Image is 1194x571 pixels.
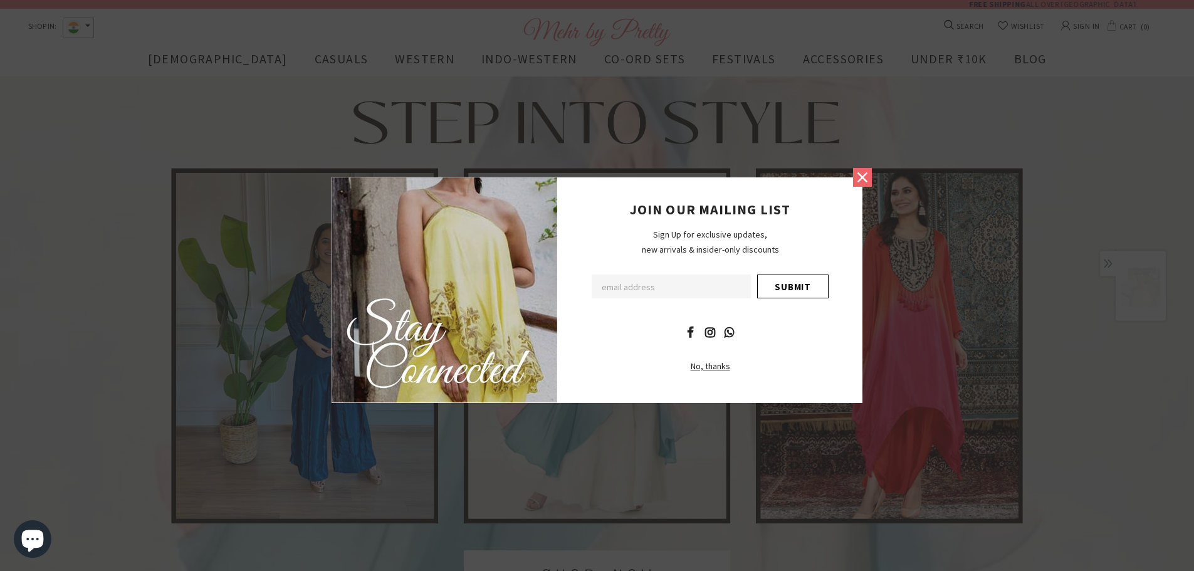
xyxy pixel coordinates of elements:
[642,229,779,255] span: Sign Up for exclusive updates, new arrivals & insider-only discounts
[10,520,55,561] inbox-online-store-chat: Shopify online store chat
[691,360,730,372] span: No, thanks
[592,275,751,298] input: Email Address
[757,275,829,298] input: Submit
[853,168,872,187] a: Close
[630,201,790,218] span: JOIN OUR MAILING LIST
